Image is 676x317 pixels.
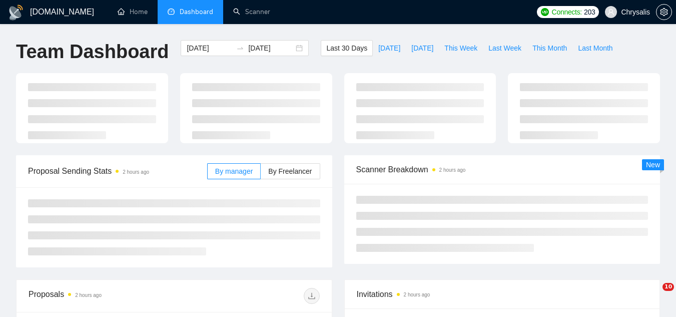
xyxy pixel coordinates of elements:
button: This Week [439,40,483,56]
button: Last Month [572,40,618,56]
span: 10 [662,283,674,291]
div: Proposals [29,288,174,304]
img: logo [8,5,24,21]
input: End date [248,43,294,54]
span: swap-right [236,44,244,52]
span: Last Week [488,43,521,54]
span: Invitations [357,288,648,300]
span: dashboard [168,8,175,15]
span: [DATE] [378,43,400,54]
span: Connects: [552,7,582,18]
button: Last Week [483,40,527,56]
button: [DATE] [406,40,439,56]
span: New [646,161,660,169]
a: setting [656,8,672,16]
button: This Month [527,40,572,56]
span: This Month [532,43,567,54]
time: 2 hours ago [439,167,466,173]
time: 2 hours ago [123,169,149,175]
span: By Freelancer [268,167,312,175]
span: to [236,44,244,52]
time: 2 hours ago [404,292,430,297]
span: 203 [584,7,595,18]
a: homeHome [118,8,148,16]
span: Scanner Breakdown [356,163,648,176]
span: By manager [215,167,253,175]
button: Last 30 Days [321,40,373,56]
button: [DATE] [373,40,406,56]
span: Dashboard [180,8,213,16]
span: setting [656,8,671,16]
img: upwork-logo.png [541,8,549,16]
span: user [607,9,614,16]
span: This Week [444,43,477,54]
span: Proposal Sending Stats [28,165,207,177]
button: setting [656,4,672,20]
span: Last 30 Days [326,43,367,54]
input: Start date [187,43,232,54]
h1: Team Dashboard [16,40,169,64]
a: searchScanner [233,8,270,16]
time: 2 hours ago [75,292,102,298]
iframe: Intercom live chat [642,283,666,307]
span: [DATE] [411,43,433,54]
span: Last Month [578,43,612,54]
